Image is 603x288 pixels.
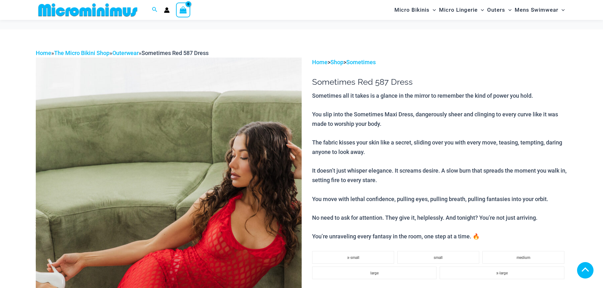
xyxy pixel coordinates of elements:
span: medium [517,255,530,260]
h1: Sometimes Red 587 Dress [312,77,567,87]
span: Mens Swimwear [515,2,558,18]
a: Outerwear [112,50,139,56]
p: > > [312,58,567,67]
span: x-large [496,271,508,275]
span: Sometimes Red 587 Dress [141,50,209,56]
li: large [312,267,437,279]
span: Menu Toggle [478,2,484,18]
a: Account icon link [164,7,170,13]
span: Menu Toggle [430,2,436,18]
nav: Site Navigation [392,1,568,19]
img: MM SHOP LOGO FLAT [36,3,140,17]
li: medium [482,251,564,264]
span: Micro Lingerie [439,2,478,18]
a: Micro BikinisMenu ToggleMenu Toggle [393,2,437,18]
a: The Micro Bikini Shop [54,50,110,56]
a: Shop [330,59,343,65]
span: large [370,271,379,275]
span: Micro Bikinis [394,2,430,18]
span: » » » [36,50,209,56]
span: Menu Toggle [505,2,512,18]
span: Menu Toggle [558,2,565,18]
li: x-large [440,267,564,279]
a: Home [36,50,51,56]
a: View Shopping Cart, empty [176,3,191,17]
a: Home [312,59,328,65]
a: Search icon link [152,6,158,14]
a: Micro LingerieMenu ToggleMenu Toggle [437,2,486,18]
a: Mens SwimwearMenu ToggleMenu Toggle [513,2,566,18]
a: OutersMenu ToggleMenu Toggle [486,2,513,18]
span: Outers [487,2,505,18]
li: small [397,251,479,264]
li: x-small [312,251,394,264]
span: x-small [347,255,359,260]
a: Sometimes [346,59,376,65]
p: Sometimes all it takes is a glance in the mirror to remember the kind of power you hold. You slip... [312,91,567,241]
span: small [434,255,443,260]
